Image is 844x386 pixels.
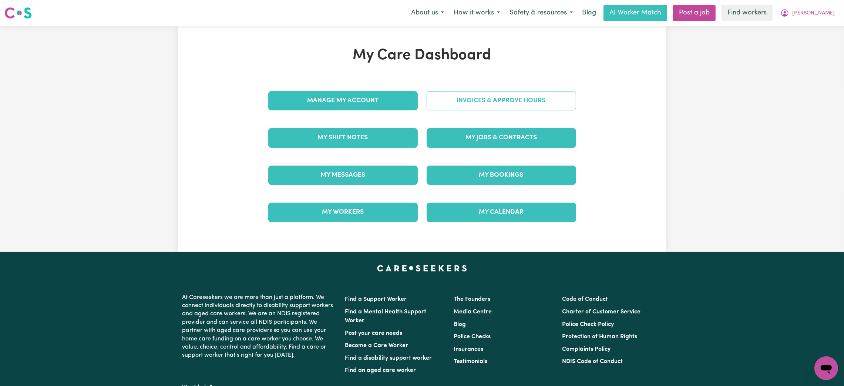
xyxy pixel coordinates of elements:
[345,330,403,336] a: Post your care needs
[673,5,716,21] a: Post a job
[4,6,32,20] img: Careseekers logo
[182,290,336,363] p: At Careseekers we are more than just a platform. We connect individuals directly to disability su...
[454,346,483,352] a: Insurances
[562,334,637,340] a: Protection of Human Rights
[377,265,467,271] a: Careseekers home page
[562,296,608,302] a: Code of Conduct
[776,5,840,21] button: My Account
[454,322,466,327] a: Blog
[268,203,418,222] a: My Workers
[722,5,773,21] a: Find workers
[505,5,578,21] button: Safety & resources
[406,5,449,21] button: About us
[454,309,492,315] a: Media Centre
[427,166,576,185] a: My Bookings
[578,5,601,21] a: Blog
[603,5,667,21] a: AI Worker Match
[562,322,614,327] a: Police Check Policy
[449,5,505,21] button: How it works
[345,296,407,302] a: Find a Support Worker
[268,166,418,185] a: My Messages
[268,128,418,147] a: My Shift Notes
[268,91,418,110] a: Manage My Account
[562,359,623,365] a: NDIS Code of Conduct
[454,296,490,302] a: The Founders
[4,4,32,21] a: Careseekers logo
[454,359,487,365] a: Testimonials
[427,91,576,110] a: Invoices & Approve Hours
[814,356,838,380] iframe: Button to launch messaging window, conversation in progress
[562,346,611,352] a: Complaints Policy
[792,9,835,17] span: [PERSON_NAME]
[454,334,491,340] a: Police Checks
[345,343,408,349] a: Become a Care Worker
[345,355,432,361] a: Find a disability support worker
[427,128,576,147] a: My Jobs & Contracts
[427,203,576,222] a: My Calendar
[264,47,581,64] h1: My Care Dashboard
[345,367,416,373] a: Find an aged care worker
[562,309,640,315] a: Charter of Customer Service
[345,309,427,324] a: Find a Mental Health Support Worker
